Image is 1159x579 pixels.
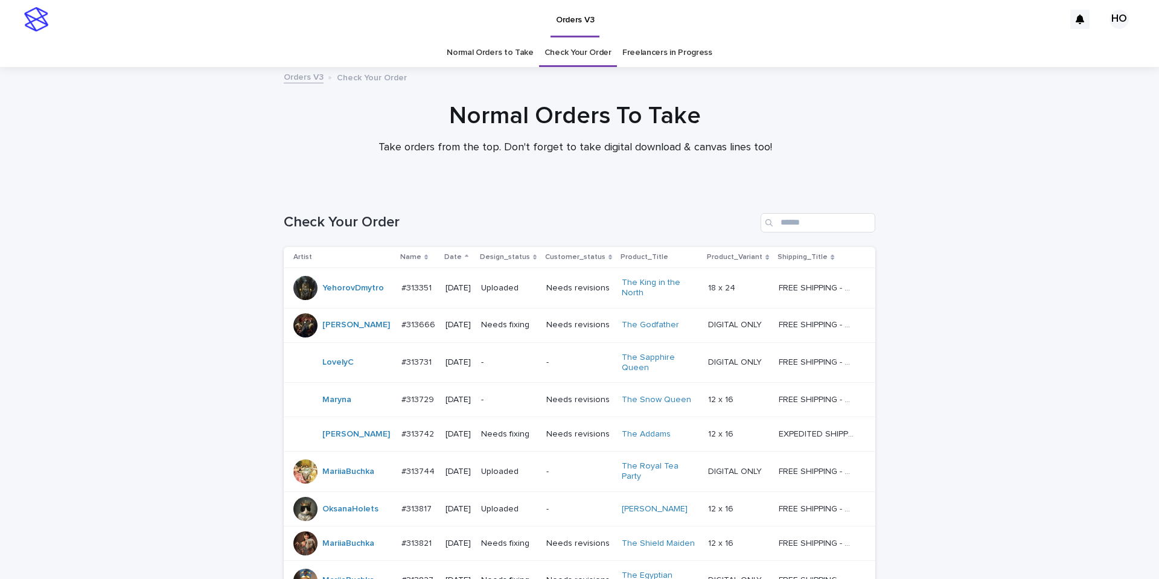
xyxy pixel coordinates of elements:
[322,357,354,368] a: LovelyC
[401,502,434,514] p: #313817
[779,427,857,440] p: EXPEDITED SHIPPING - preview in 1 business day; delivery up to 5 business days after your approval.
[779,464,857,477] p: FREE SHIPPING - preview in 1-2 business days, after your approval delivery will take 5-10 b.d.
[622,461,697,482] a: The Royal Tea Party
[481,467,537,477] p: Uploaded
[544,39,611,67] a: Check Your Order
[444,251,462,264] p: Date
[284,342,875,383] tr: LovelyC #313731#313731 [DATE]--The Sapphire Queen DIGITAL ONLYDIGITAL ONLY FREE SHIPPING - previe...
[622,353,697,373] a: The Sapphire Queen
[334,141,817,155] p: Take orders from the top. Don't forget to take digital download & canvas lines too!
[400,251,421,264] p: Name
[322,467,374,477] a: MariiaBuchka
[622,429,671,440] a: The Addams
[401,355,434,368] p: #313731
[708,281,738,293] p: 18 x 24
[708,392,736,405] p: 12 x 16
[708,427,736,440] p: 12 x 16
[284,268,875,309] tr: YehorovDmytro #313351#313351 [DATE]UploadedNeeds revisionsThe King in the North 18 x 2418 x 24 FR...
[401,536,434,549] p: #313821
[401,318,438,330] p: #313666
[779,536,857,549] p: FREE SHIPPING - preview in 1-2 business days, after your approval delivery will take 5-10 b.d.
[279,101,871,130] h1: Normal Orders To Take
[481,320,537,330] p: Needs fixing
[707,251,762,264] p: Product_Variant
[322,504,378,514] a: OksanaHolets
[779,281,857,293] p: FREE SHIPPING - preview in 1-2 business days, after your approval delivery will take 5-10 b.d.
[779,355,857,368] p: FREE SHIPPING - preview in 1-2 business days, after your approval delivery will take 5-10 b.d.
[622,39,712,67] a: Freelancers in Progress
[445,539,471,549] p: [DATE]
[621,251,668,264] p: Product_Title
[322,539,374,549] a: MariiaBuchka
[284,383,875,417] tr: Maryna #313729#313729 [DATE]-Needs revisionsThe Snow Queen 12 x 1612 x 16 FREE SHIPPING - preview...
[445,467,471,477] p: [DATE]
[284,214,756,231] h1: Check Your Order
[622,539,695,549] a: The Shield Maiden
[708,536,736,549] p: 12 x 16
[622,504,688,514] a: [PERSON_NAME]
[546,357,612,368] p: -
[1110,10,1129,29] div: HO
[284,417,875,452] tr: [PERSON_NAME] #313742#313742 [DATE]Needs fixingNeeds revisionsThe Addams 12 x 1612 x 16 EXPEDITED...
[445,320,471,330] p: [DATE]
[546,395,612,405] p: Needs revisions
[322,283,384,293] a: YehorovDmytro
[447,39,534,67] a: Normal Orders to Take
[284,308,875,342] tr: [PERSON_NAME] #313666#313666 [DATE]Needs fixingNeeds revisionsThe Godfather DIGITAL ONLYDIGITAL O...
[481,357,537,368] p: -
[322,429,390,440] a: [PERSON_NAME]
[708,502,736,514] p: 12 x 16
[546,283,612,293] p: Needs revisions
[622,278,697,298] a: The King in the North
[445,429,471,440] p: [DATE]
[481,283,537,293] p: Uploaded
[284,452,875,492] tr: MariiaBuchka #313744#313744 [DATE]Uploaded-The Royal Tea Party DIGITAL ONLYDIGITAL ONLY FREE SHIP...
[546,467,612,477] p: -
[546,320,612,330] p: Needs revisions
[708,318,764,330] p: DIGITAL ONLY
[708,464,764,477] p: DIGITAL ONLY
[546,504,612,514] p: -
[777,251,828,264] p: Shipping_Title
[401,464,437,477] p: #313744
[546,429,612,440] p: Needs revisions
[337,70,407,83] p: Check Your Order
[445,283,471,293] p: [DATE]
[284,526,875,560] tr: MariiaBuchka #313821#313821 [DATE]Needs fixingNeeds revisionsThe Shield Maiden 12 x 1612 x 16 FRE...
[708,355,764,368] p: DIGITAL ONLY
[445,395,471,405] p: [DATE]
[322,320,390,330] a: [PERSON_NAME]
[401,392,436,405] p: #313729
[779,502,857,514] p: FREE SHIPPING - preview in 1-2 business days, after your approval delivery will take 5-10 b.d.
[322,395,351,405] a: Maryna
[481,504,537,514] p: Uploaded
[24,7,48,31] img: stacker-logo-s-only.png
[481,395,537,405] p: -
[480,251,530,264] p: Design_status
[481,429,537,440] p: Needs fixing
[779,318,857,330] p: FREE SHIPPING - preview in 1-2 business days, after your approval delivery will take 5-10 b.d.
[401,427,436,440] p: #313742
[445,504,471,514] p: [DATE]
[293,251,312,264] p: Artist
[779,392,857,405] p: FREE SHIPPING - preview in 1-2 business days, after your approval delivery will take 5-10 b.d.
[622,395,691,405] a: The Snow Queen
[481,539,537,549] p: Needs fixing
[761,213,875,232] input: Search
[284,69,324,83] a: Orders V3
[622,320,679,330] a: The Godfather
[401,281,434,293] p: #313351
[546,539,612,549] p: Needs revisions
[284,491,875,526] tr: OksanaHolets #313817#313817 [DATE]Uploaded-[PERSON_NAME] 12 x 1612 x 16 FREE SHIPPING - preview i...
[545,251,605,264] p: Customer_status
[445,357,471,368] p: [DATE]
